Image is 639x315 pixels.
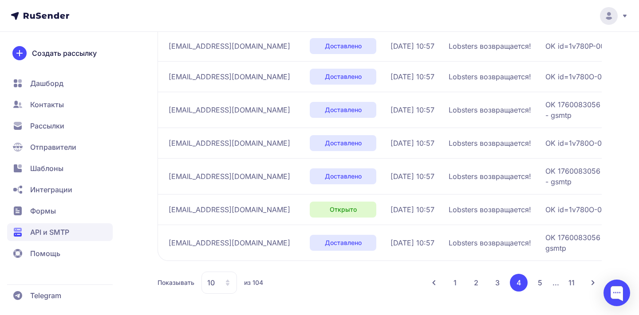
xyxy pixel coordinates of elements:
span: Lobsters возвращается! [449,105,531,115]
span: Lobsters возвращается! [449,204,531,215]
span: Lobsters возвращается! [449,171,531,182]
span: Формы [30,206,56,216]
span: [EMAIL_ADDRESS][DOMAIN_NAME] [169,41,290,51]
span: [EMAIL_ADDRESS][DOMAIN_NAME] [169,71,290,82]
span: [EMAIL_ADDRESS][DOMAIN_NAME] [169,138,290,148]
button: 5 [531,274,549,292]
span: из 104 [244,278,263,287]
span: Отправители [30,142,76,152]
span: Создать рассылку [32,48,97,58]
span: Доставлено [325,72,362,81]
span: Lobsters возвращается! [449,41,531,51]
span: Шаблоны [30,163,63,174]
span: Доставлено [325,139,362,148]
span: [EMAIL_ADDRESS][DOMAIN_NAME] [169,237,290,248]
span: Доставлено [325,172,362,181]
span: Дашборд [30,78,63,89]
span: [EMAIL_ADDRESS][DOMAIN_NAME] [169,204,290,215]
button: 4 [510,274,528,292]
span: Telegram [30,290,61,301]
span: Рассылки [30,121,64,131]
span: [DATE] 10:57 [390,237,434,248]
span: Показывать [158,278,194,287]
span: API и SMTP [30,227,69,237]
button: 11 [563,274,580,292]
span: Lobsters возвращается! [449,138,531,148]
span: [EMAIL_ADDRESS][DOMAIN_NAME] [169,171,290,182]
button: 3 [489,274,506,292]
span: Доставлено [325,105,362,114]
span: [DATE] 10:57 [390,41,434,51]
span: Помощь [30,248,60,259]
span: Контакты [30,99,64,110]
span: Lobsters возвращается! [449,237,531,248]
a: Telegram [7,287,113,304]
span: Доставлено [325,238,362,247]
span: [DATE] 10:57 [390,171,434,182]
span: Интеграции [30,184,72,195]
span: [DATE] 10:57 [390,138,434,148]
span: [DATE] 10:57 [390,204,434,215]
span: 10 [207,277,215,288]
span: [DATE] 10:57 [390,105,434,115]
span: ... [552,278,559,287]
span: Открыто [330,205,357,214]
span: Доставлено [325,42,362,51]
span: Lobsters возвращается! [449,71,531,82]
button: 1 [446,274,464,292]
span: [DATE] 10:57 [390,71,434,82]
button: 2 [467,274,485,292]
span: [EMAIL_ADDRESS][DOMAIN_NAME] [169,105,290,115]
